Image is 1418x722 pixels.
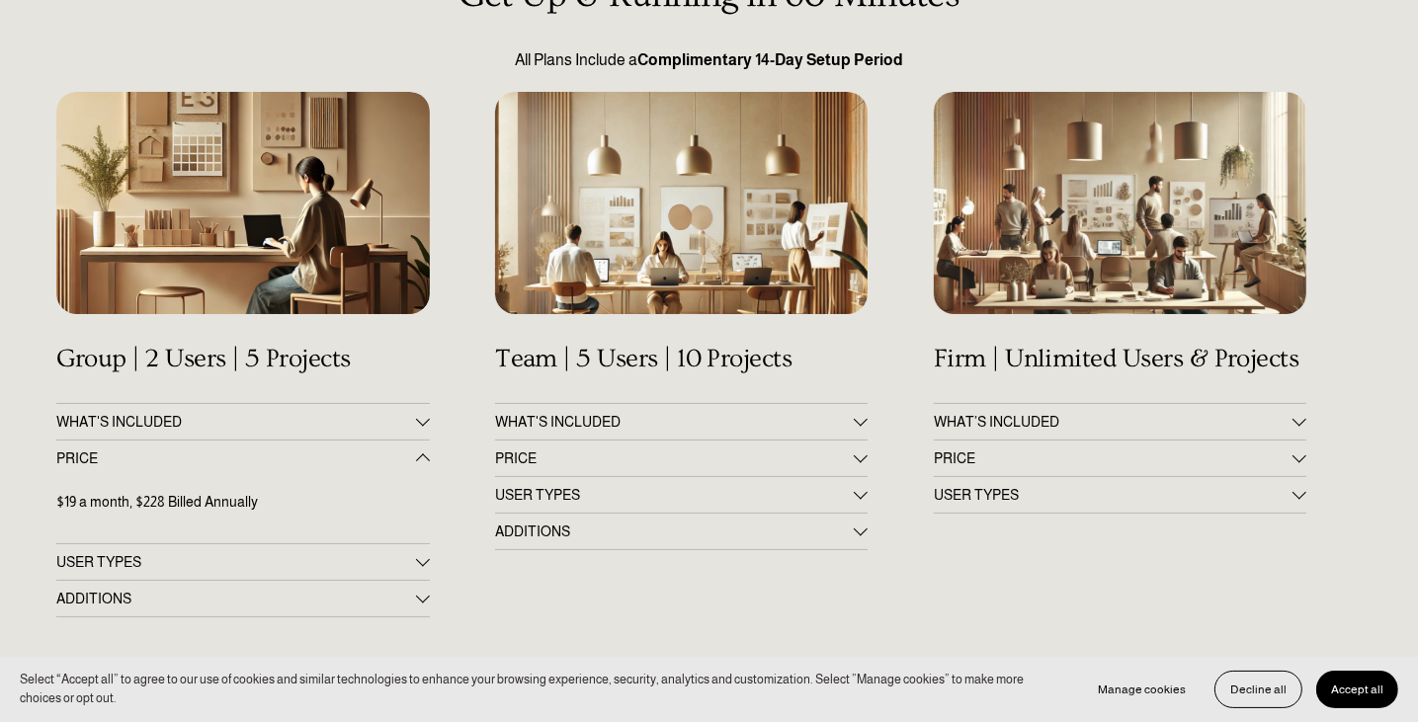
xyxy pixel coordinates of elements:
span: USER TYPES [934,487,1293,503]
span: USER TYPES [56,554,415,570]
button: USER TYPES [934,477,1306,513]
h4: Firm | Unlimited Users & Projects [934,344,1306,374]
span: ADDITIONS [56,591,415,606]
p: $19 a month, $228 Billed Annually [56,492,429,513]
button: Manage cookies [1083,671,1201,708]
button: USER TYPES [56,544,429,580]
span: WHAT'S INCLUDED [56,414,415,430]
span: Manage cookies [1098,682,1186,696]
span: WHAT’S INCLUDED [934,414,1293,430]
span: Accept all [1331,682,1383,696]
button: PRICE [934,441,1306,476]
strong: Complimentary 14-Day Setup Period [637,51,903,68]
span: USER TYPES [495,487,854,503]
p: Select “Accept all” to agree to our use of cookies and similar technologies to enhance your brows... [20,671,1063,708]
div: PRICE [56,476,429,543]
button: PRICE [495,441,868,476]
h4: Group | 2 Users | 5 Projects [56,344,429,374]
span: PRICE [934,450,1293,466]
button: PRICE [56,441,429,476]
span: ADDITIONS [495,523,854,539]
button: Accept all [1316,671,1398,708]
button: WHAT'S INCLUDED [56,404,429,440]
p: All Plans Include a [56,48,1361,72]
button: WHAT’S INCLUDED [934,404,1306,440]
button: Decline all [1214,671,1302,708]
button: ADDITIONS [56,581,429,616]
span: PRICE [495,450,854,466]
h4: Team | 5 Users | 10 Projects [495,344,868,374]
span: Decline all [1230,682,1287,696]
button: ADDITIONS [495,514,868,549]
button: USER TYPES [495,477,868,513]
span: WHAT'S INCLUDED [495,414,854,430]
span: PRICE [56,450,415,466]
button: WHAT'S INCLUDED [495,404,868,440]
